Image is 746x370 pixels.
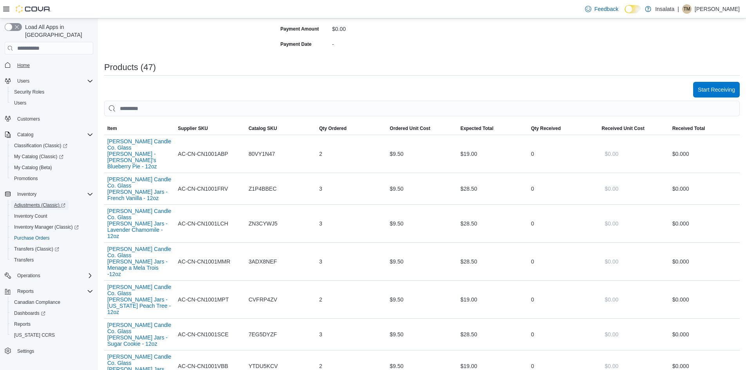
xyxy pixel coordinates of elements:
button: Promotions [8,173,96,184]
button: Item [104,122,175,135]
button: [PERSON_NAME] Candle Co. Glass [PERSON_NAME] - [PERSON_NAME]'s Blueberry Pie - 12oz [107,138,172,170]
span: My Catalog (Beta) [14,164,52,171]
a: Settings [14,347,37,356]
button: $0.00 [601,181,621,197]
button: $0.00 [601,327,621,342]
div: 0 [528,292,598,307]
span: TM [683,4,690,14]
button: Home [2,59,96,70]
span: Classification (Classic) [14,143,67,149]
span: Qty Ordered [319,125,347,132]
span: Item [107,125,117,132]
span: Supplier SKU [178,125,208,132]
button: Supplier SKU [175,122,245,135]
button: $0.00 [601,216,621,231]
span: 7EG5DYZF [249,330,277,339]
span: Settings [17,348,34,354]
span: $0.00 [605,150,618,158]
div: $9.50 [387,181,457,197]
span: Security Roles [14,89,44,95]
label: Payment Amount [280,26,319,32]
span: Reports [11,319,93,329]
button: Operations [2,270,96,281]
a: Adjustments (Classic) [8,200,96,211]
span: AC-CN-CN1001MPT [178,295,229,304]
button: $0.00 [601,254,621,269]
span: AC-CN-CN1001MMR [178,257,230,266]
button: Security Roles [8,87,96,97]
span: $0.00 [605,296,618,303]
input: Dark Mode [625,5,641,13]
div: $28.50 [457,327,528,342]
div: $0.00 0 [672,295,737,304]
span: Users [14,100,26,106]
span: ZN3CYWJ5 [249,219,278,228]
span: Users [11,98,93,108]
a: Classification (Classic) [8,140,96,151]
div: 0 [528,254,598,269]
div: 0 [528,216,598,231]
button: Catalog [14,130,36,139]
span: Dark Mode [625,13,625,14]
span: $0.00 [605,185,618,193]
a: Transfers (Classic) [8,244,96,254]
span: Users [17,78,29,84]
button: [PERSON_NAME] Candle Co. Glass [PERSON_NAME] Jars - [US_STATE] Peach Tree - 12oz [107,284,172,315]
a: Inventory Count [11,211,51,221]
a: Transfers (Classic) [11,244,62,254]
p: [PERSON_NAME] [695,4,740,14]
button: Start Receiving [693,82,740,97]
span: Dashboards [14,310,45,316]
button: My Catalog (Beta) [8,162,96,173]
a: Transfers [11,255,37,265]
div: $0.00 0 [672,149,737,159]
div: $0.00 0 [672,330,737,339]
h3: Products (47) [104,63,156,72]
span: Customers [14,114,93,124]
span: $0.00 [605,330,618,338]
div: $28.50 [457,216,528,231]
span: Transfers [11,255,93,265]
span: Reports [14,287,93,296]
button: Expected Total [457,122,528,135]
button: Customers [2,113,96,125]
span: Inventory Manager (Classic) [14,224,79,230]
span: Reports [17,288,34,294]
a: Reports [11,319,34,329]
span: Qty Received [531,125,561,132]
span: My Catalog (Beta) [11,163,93,172]
span: Z1P4BBEC [249,184,277,193]
button: Operations [14,271,43,280]
span: Classification (Classic) [11,141,93,150]
span: Settings [14,346,93,356]
span: Promotions [14,175,38,182]
button: Settings [2,345,96,357]
div: 2 [316,146,387,162]
a: Adjustments (Classic) [11,200,69,210]
span: Security Roles [11,87,93,97]
button: Inventory Count [8,211,96,222]
span: 3ADX8NEF [249,257,277,266]
p: Insalata [655,4,674,14]
span: Inventory Manager (Classic) [11,222,93,232]
div: $28.50 [457,181,528,197]
span: Promotions [11,174,93,183]
span: Operations [14,271,93,280]
div: $0.00 0 [672,184,737,193]
div: $9.50 [387,327,457,342]
div: $0.00 0 [672,257,737,266]
span: Feedback [594,5,618,13]
div: Tara Mokgoatsane [682,4,692,14]
button: Reports [14,287,37,296]
div: 3 [316,216,387,231]
div: $19.00 [457,146,528,162]
button: Catalog SKU [246,122,316,135]
span: AC-CN-CN1001LCH [178,219,228,228]
button: [PERSON_NAME] Candle Co. Glass [PERSON_NAME] Jars - Menage a Mela Trois -12oz [107,246,172,277]
span: Reports [14,321,31,327]
a: My Catalog (Classic) [11,152,67,161]
span: Catalog SKU [249,125,277,132]
a: [US_STATE] CCRS [11,330,58,340]
button: Received Unit Cost [598,122,669,135]
img: Cova [16,5,51,13]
